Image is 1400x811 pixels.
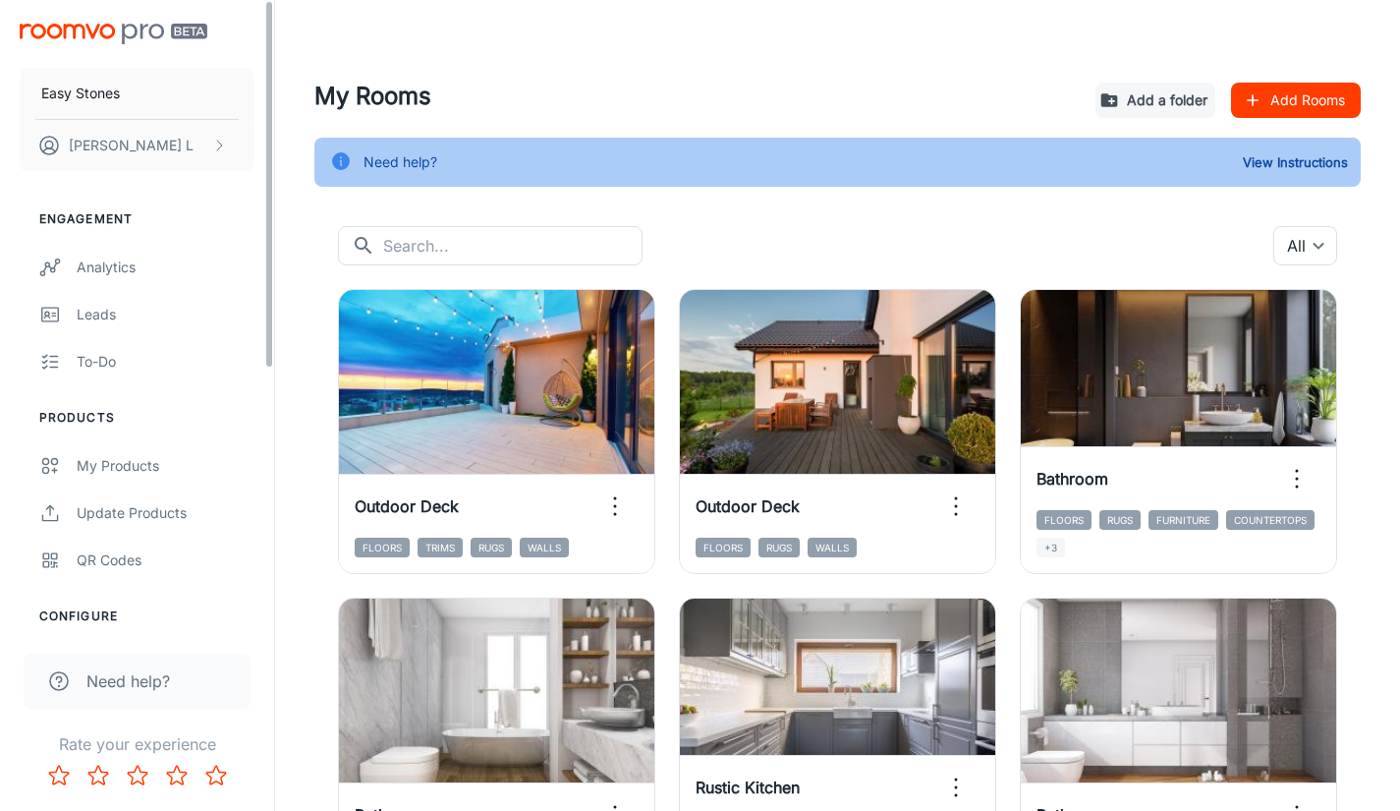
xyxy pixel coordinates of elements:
span: Floors [696,538,751,557]
span: Rugs [1099,510,1141,530]
div: Leads [77,304,254,325]
h6: Outdoor Deck [355,494,459,518]
div: My Products [77,455,254,477]
p: [PERSON_NAME] L [69,135,194,156]
div: QR Codes [77,550,254,571]
div: Need help? [364,144,437,181]
div: Analytics [77,257,254,278]
span: +3 [1036,538,1065,557]
div: Update Products [77,502,254,524]
h6: Rustic Kitchen [696,776,800,799]
button: Rate 1 star [39,756,79,795]
span: Walls [520,538,569,557]
button: Add a folder [1095,83,1215,118]
button: Rate 4 star [157,756,196,795]
button: [PERSON_NAME] L [20,120,254,171]
button: Easy Stones [20,68,254,119]
button: Rate 5 star [196,756,236,795]
img: Roomvo PRO Beta [20,24,207,44]
button: Rate 3 star [118,756,157,795]
button: View Instructions [1238,147,1353,177]
span: Rugs [471,538,512,557]
p: Easy Stones [41,83,120,104]
span: Countertops [1226,510,1315,530]
input: Search... [383,226,643,265]
div: To-do [77,351,254,373]
h6: Bathroom [1036,467,1108,491]
span: Need help? [86,669,170,693]
span: Trims [418,538,463,557]
span: Walls [808,538,857,557]
button: Add Rooms [1231,83,1361,118]
span: Floors [355,538,410,557]
span: Floors [1036,510,1092,530]
h6: Outdoor Deck [696,494,800,518]
p: Rate your experience [16,732,258,756]
div: All [1273,226,1337,265]
button: Rate 2 star [79,756,118,795]
span: Rugs [758,538,800,557]
h4: My Rooms [314,79,1080,114]
span: Furniture [1148,510,1218,530]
